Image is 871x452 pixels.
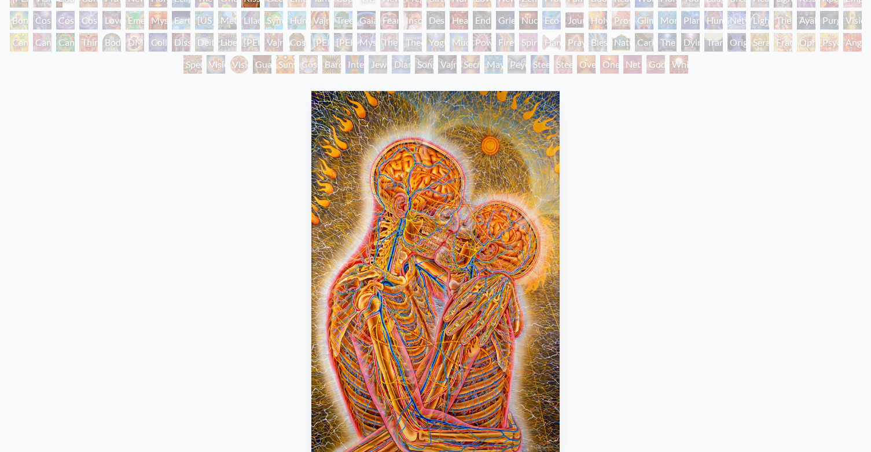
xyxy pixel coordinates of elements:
[542,33,561,52] div: Hands that See
[727,11,746,30] div: Networks
[357,33,376,52] div: Mystic Eye
[797,33,815,52] div: Ophanic Eyelash
[403,11,422,30] div: Insomnia
[427,33,445,52] div: Yogi & the Möbius Sphere
[218,33,237,52] div: Liberation Through Seeing
[658,11,677,30] div: Monochord
[450,33,468,52] div: Mudra
[264,11,283,30] div: Symbiosis: Gall Wasp & Oak Tree
[415,55,433,74] div: Song of Vajra Being
[751,33,769,52] div: Seraphic Transport Docking on the Third Eye
[241,33,260,52] div: [PERSON_NAME]
[438,55,457,74] div: Vajra Being
[33,33,52,52] div: Cannabis Sutra
[253,55,271,74] div: Guardian of Infinite Vision
[473,33,491,52] div: Power to the Peaceful
[820,11,839,30] div: Purging
[183,55,202,74] div: Spectral Lotus
[646,55,665,74] div: Godself
[635,33,653,52] div: Caring
[334,33,352,52] div: [PERSON_NAME]
[33,11,52,30] div: Cosmic Creativity
[79,11,98,30] div: Cosmic Lovers
[79,33,98,52] div: Third Eye Tears of Joy
[577,55,596,74] div: Oversoul
[589,33,607,52] div: Blessing Hand
[56,11,75,30] div: Cosmic Artist
[751,11,769,30] div: Lightworker
[508,55,526,74] div: Peyote Being
[727,33,746,52] div: Original Face
[149,11,167,30] div: Mysteriosa 2
[380,11,399,30] div: Fear
[519,33,538,52] div: Spirit Animates the Flesh
[195,33,214,52] div: Deities & Demons Drinking from the Milky Pool
[843,33,862,52] div: Angel Skin
[496,11,514,30] div: Grieving
[427,11,445,30] div: Despair
[288,33,306,52] div: Cosmic [DEMOGRAPHIC_DATA]
[623,55,642,74] div: Net of Being
[473,11,491,30] div: Endarkenment
[288,11,306,30] div: Humming Bird
[264,33,283,52] div: Vajra Guru
[126,11,144,30] div: Emerald Grail
[102,11,121,30] div: Love is a Cosmic Force
[334,11,352,30] div: Tree & Person
[126,33,144,52] div: DMT - The Spirit Molecule
[311,11,329,30] div: Vajra Horse
[322,55,341,74] div: Bardo Being
[554,55,572,74] div: Steeplehead 2
[496,33,514,52] div: Firewalking
[774,33,792,52] div: Fractal Eyes
[102,33,121,52] div: Body/Mind as a Vibratory Field of Energy
[218,11,237,30] div: Metamorphosis
[10,11,28,30] div: Bond
[704,33,723,52] div: Transfiguration
[207,55,225,74] div: Vision Crystal
[357,11,376,30] div: Gaia
[542,11,561,30] div: Eco-Atlas
[241,11,260,30] div: Lilacs
[195,11,214,30] div: [US_STATE] Song
[565,11,584,30] div: Journey of the Wounded Healer
[774,11,792,30] div: The Shulgins and their Alchemical Angels
[450,11,468,30] div: Headache
[230,55,248,74] div: Vision Crystal Tondo
[369,55,387,74] div: Jewel Being
[392,55,410,74] div: Diamond Being
[380,33,399,52] div: The Seer
[149,33,167,52] div: Collective Vision
[403,33,422,52] div: Theologue
[531,55,549,74] div: Steeplehead 1
[658,33,677,52] div: The Soul Finds It's Way
[635,11,653,30] div: Glimpsing the Empyrean
[56,33,75,52] div: Cannabacchus
[820,33,839,52] div: Psychomicrograph of a Fractal Paisley Cherub Feather Tip
[704,11,723,30] div: Human Geometry
[600,55,619,74] div: One
[172,33,190,52] div: Dissectional Art for Tool's Lateralus CD
[484,55,503,74] div: Mayan Being
[681,33,700,52] div: Dying
[519,11,538,30] div: Nuclear Crucifixion
[612,11,630,30] div: Prostration
[612,33,630,52] div: Nature of Mind
[589,11,607,30] div: Holy Fire
[797,11,815,30] div: Ayahuasca Visitation
[10,33,28,52] div: Cannabis Mudra
[461,55,480,74] div: Secret Writing Being
[299,55,318,74] div: Cosmic Elf
[681,11,700,30] div: Planetary Prayers
[843,11,862,30] div: Vision Tree
[172,11,190,30] div: Earth Energies
[276,55,295,74] div: Sunyata
[565,33,584,52] div: Praying Hands
[346,55,364,74] div: Interbeing
[670,55,688,74] div: White Light
[311,33,329,52] div: [PERSON_NAME]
